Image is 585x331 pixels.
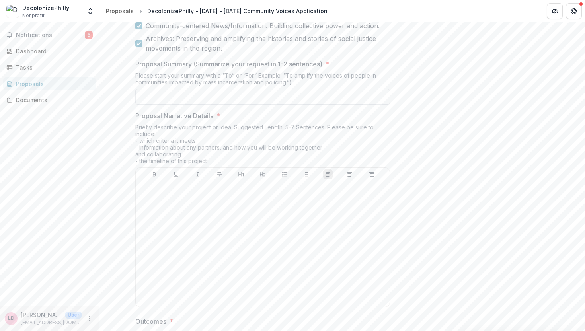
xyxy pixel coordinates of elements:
[214,169,224,179] button: Strike
[16,80,90,88] div: Proposals
[547,3,563,19] button: Partners
[103,5,137,17] a: Proposals
[8,316,14,321] div: Lakesha Datts
[146,34,390,53] span: Archives: Preserving and amplifying the histories and stories of social justice movements in the ...
[3,77,96,90] a: Proposals
[6,5,19,18] img: DecolonizePhilly
[171,169,181,179] button: Underline
[135,124,390,167] div: Briefly describe your project or idea. Suggested Length: 5-7 Sentences. Please be sure to include...
[103,5,331,17] nav: breadcrumb
[3,61,96,74] a: Tasks
[106,7,134,15] div: Proposals
[566,3,582,19] button: Get Help
[280,169,289,179] button: Bullet List
[146,21,380,31] span: Community-centered News/Information: Building collective power and action.
[21,311,62,319] p: [PERSON_NAME]
[3,93,96,107] a: Documents
[301,169,311,179] button: Ordered List
[22,4,69,12] div: DecolonizePhilly
[367,169,376,179] button: Align Right
[16,96,90,104] div: Documents
[135,111,213,121] p: Proposal Narrative Details
[16,47,90,55] div: Dashboard
[65,312,82,319] p: User
[135,72,390,89] div: Please start your summary with a “To” or “For.” Example: “To amplify the voices of people in comm...
[135,59,322,69] p: Proposal Summary (Summarize your request in 1-2 sentences)
[22,12,45,19] span: Nonprofit
[150,169,159,179] button: Bold
[21,319,82,326] p: [EMAIL_ADDRESS][DOMAIN_NAME]
[3,45,96,58] a: Dashboard
[85,314,94,323] button: More
[16,32,85,39] span: Notifications
[135,317,166,326] p: Outcomes
[258,169,267,179] button: Heading 2
[323,169,333,179] button: Align Left
[345,169,354,179] button: Align Center
[85,31,93,39] span: 5
[147,7,328,15] div: DecolonizePhilly - [DATE] - [DATE] Community Voices Application
[236,169,246,179] button: Heading 1
[193,169,203,179] button: Italicize
[16,63,90,72] div: Tasks
[85,3,96,19] button: Open entity switcher
[3,29,96,41] button: Notifications5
